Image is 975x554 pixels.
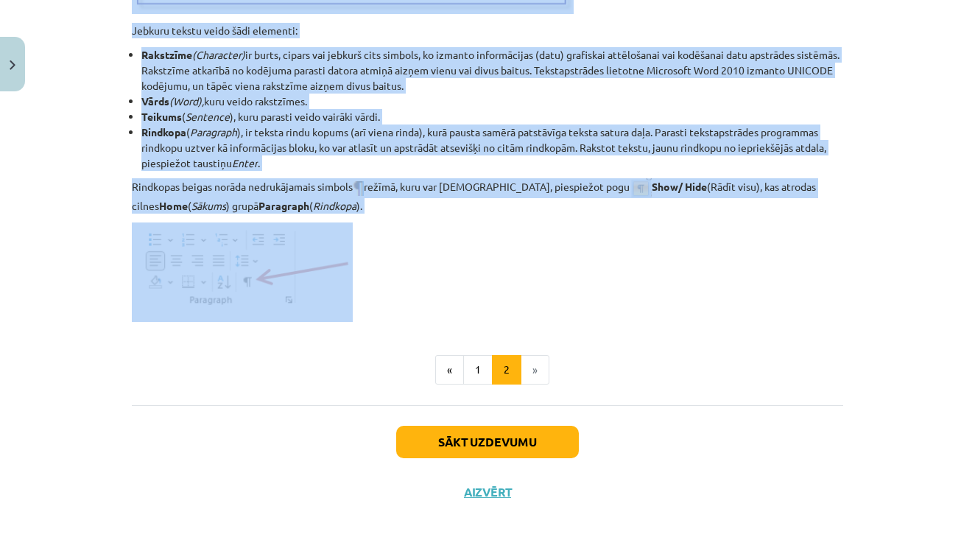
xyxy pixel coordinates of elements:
i: Sākums [191,199,226,212]
b: Show/ Hide [652,180,707,194]
li: ( ), kuru parasti veido vairāki vārdi. [141,109,843,125]
i: Enter [232,156,258,169]
p: Jebkuru tekstu veido šādi elementi: [132,23,843,38]
i: (Character) [192,48,245,61]
button: 1 [463,355,493,385]
b: Home [159,199,188,212]
i: Sentence [186,110,230,123]
nav: Page navigation example [132,355,843,385]
li: ( ), ir teksta rindu kopums (arī viena rinda), kurā pausta samērā patstāvīga teksta satura daļa. ... [141,125,843,171]
button: 2 [492,355,521,385]
b: Paragraph [258,199,309,212]
b: Teikums [141,110,182,123]
p: Rindkopas beigas norāda nedrukājamais simbols režīmā, kuru var [DEMOGRAPHIC_DATA], piespiežot pog... [132,178,843,214]
li: kuru veido rakstzīmes. [141,94,843,109]
button: Aizvērt [460,485,515,499]
i: Rindkopa [313,199,356,212]
li: ir burts, cipars vai jebkurš cits simbols, ko izmanto informācijas (datu) grafiskai attēlošanai v... [141,47,843,94]
button: Sākt uzdevumu [396,426,579,458]
i: Paragraph [190,125,237,138]
b: Rakstzīme [141,48,192,61]
i: (Word), [169,94,204,108]
button: « [435,355,464,385]
b: Rindkopa [141,125,186,138]
img: icon-close-lesson-0947bae3869378f0d4975bcd49f059093ad1ed9edebbc8119c70593378902aed.svg [10,60,15,70]
b: Vārds [141,94,169,108]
